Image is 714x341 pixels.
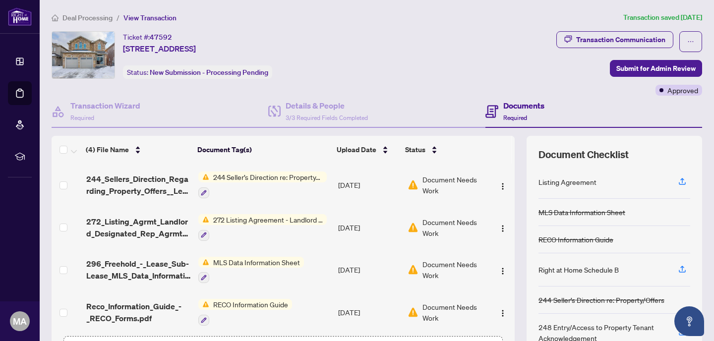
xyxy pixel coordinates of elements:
div: MLS Data Information Sheet [538,207,625,218]
div: 244 Seller’s Direction re: Property/Offers [538,294,664,305]
div: Right at Home Schedule B [538,264,619,275]
td: [DATE] [334,249,404,291]
span: RECO Information Guide [209,299,292,310]
button: Transaction Communication [556,31,673,48]
button: Logo [495,304,511,320]
span: Approved [667,85,698,96]
th: (4) File Name [82,136,193,164]
article: Transaction saved [DATE] [623,12,702,23]
button: Status Icon272 Listing Agreement - Landlord Designated Representation Agreement Authority to Offe... [198,214,327,241]
img: logo [8,7,32,26]
th: Upload Date [333,136,402,164]
span: Submit for Admin Review [616,60,696,76]
span: Document Needs Work [422,301,486,323]
h4: Transaction Wizard [70,100,140,112]
span: Document Needs Work [422,217,486,238]
span: 244_Sellers_Direction_Regarding_Property_Offers__Lease__-_PropTx.pdf [86,173,190,197]
span: Status [405,144,425,155]
span: Document Needs Work [422,259,486,281]
img: Document Status [408,264,418,275]
img: Logo [499,267,507,275]
span: MLS Data Information Sheet [209,257,304,268]
button: Logo [495,177,511,193]
span: Reco_Information_Guide_-_RECO_Forms.pdf [86,300,190,324]
span: 272 Listing Agreement - Landlord Designated Representation Agreement Authority to Offer for Lease [209,214,327,225]
img: Status Icon [198,214,209,225]
th: Status [401,136,487,164]
span: 296_Freehold_-_Lease_Sub-Lease_MLS_Data_Information_Form_-_PropTx-[PERSON_NAME].pdf [86,258,190,282]
img: Status Icon [198,257,209,268]
span: 272_Listing_Agrmt_Landlord_Designated_Rep_Agrmt_Auth_to_Offer_for_Lease_-_PropTx-[PERSON_NAME].pdf [86,216,190,239]
h4: Details & People [286,100,368,112]
span: [STREET_ADDRESS] [123,43,196,55]
span: (4) File Name [86,144,129,155]
div: RECO Information Guide [538,234,613,245]
img: Document Status [408,222,418,233]
button: Open asap [674,306,704,336]
th: Document Tag(s) [193,136,333,164]
button: Submit for Admin Review [610,60,702,77]
div: Listing Agreement [538,176,596,187]
img: Document Status [408,179,418,190]
button: Status IconMLS Data Information Sheet [198,257,304,284]
button: Status IconRECO Information Guide [198,299,292,326]
span: Deal Processing [62,13,113,22]
span: Document Needs Work [422,174,486,196]
img: Document Status [408,307,418,318]
img: IMG-N12330789_1.jpg [52,32,115,78]
span: MA [13,314,27,328]
img: Status Icon [198,171,209,182]
span: 47592 [150,33,172,42]
div: Ticket #: [123,31,172,43]
td: [DATE] [334,206,404,249]
span: home [52,14,59,21]
button: Logo [495,262,511,278]
span: 3/3 Required Fields Completed [286,114,368,121]
h4: Documents [503,100,544,112]
img: Logo [499,309,507,317]
span: Document Checklist [538,148,629,162]
div: Transaction Communication [576,32,665,48]
img: Logo [499,182,507,190]
span: Required [503,114,527,121]
div: Status: [123,65,272,79]
button: Status Icon244 Seller’s Direction re: Property/Offers [198,171,327,198]
td: [DATE] [334,164,404,206]
li: / [117,12,119,23]
span: View Transaction [123,13,177,22]
span: 244 Seller’s Direction re: Property/Offers [209,171,327,182]
span: ellipsis [687,38,694,45]
button: Logo [495,220,511,235]
img: Status Icon [198,299,209,310]
span: Upload Date [337,144,376,155]
td: [DATE] [334,291,404,334]
img: Logo [499,225,507,232]
span: Required [70,114,94,121]
span: New Submission - Processing Pending [150,68,268,77]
